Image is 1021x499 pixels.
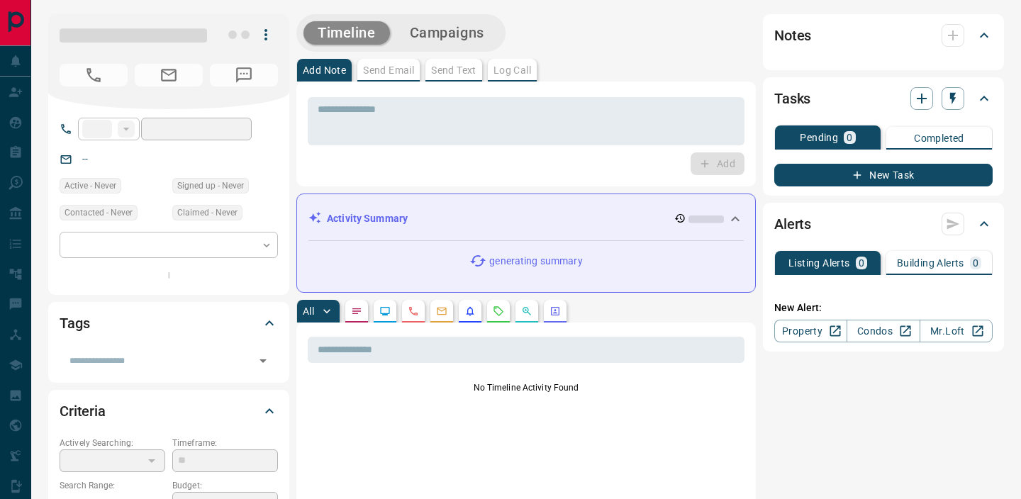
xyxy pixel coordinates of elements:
h2: Notes [774,24,811,47]
span: No Email [135,64,203,86]
h2: Tasks [774,87,810,110]
p: Actively Searching: [60,437,165,449]
svg: Notes [351,305,362,317]
button: New Task [774,164,993,186]
svg: Listing Alerts [464,305,476,317]
span: No Number [210,64,278,86]
div: Notes [774,18,993,52]
button: Open [253,351,273,371]
p: Budget: [172,479,278,492]
div: Alerts [774,207,993,241]
svg: Emails [436,305,447,317]
span: No Number [60,64,128,86]
span: Active - Never [65,179,116,193]
p: Add Note [303,65,346,75]
svg: Opportunities [521,305,532,317]
p: Completed [914,133,964,143]
h2: Criteria [60,400,106,422]
p: All [303,306,314,316]
p: 0 [859,258,864,268]
div: Activity Summary [308,206,744,232]
div: Tasks [774,82,993,116]
p: 0 [847,133,852,142]
p: Pending [800,133,838,142]
svg: Lead Browsing Activity [379,305,391,317]
p: Timeframe: [172,437,278,449]
p: Search Range: [60,479,165,492]
p: Activity Summary [327,211,408,226]
a: Property [774,320,847,342]
a: Mr.Loft [920,320,993,342]
svg: Calls [408,305,419,317]
span: Contacted - Never [65,206,133,220]
a: Condos [847,320,920,342]
div: Tags [60,306,278,340]
p: Building Alerts [897,258,964,268]
p: No Timeline Activity Found [308,381,744,394]
div: Criteria [60,394,278,428]
p: Listing Alerts [788,258,850,268]
h2: Tags [60,312,89,335]
a: -- [82,153,88,164]
span: Signed up - Never [177,179,244,193]
h2: Alerts [774,213,811,235]
p: New Alert: [774,301,993,315]
button: Campaigns [396,21,498,45]
p: generating summary [489,254,582,269]
svg: Agent Actions [549,305,561,317]
p: 0 [973,258,978,268]
svg: Requests [493,305,504,317]
button: Timeline [303,21,390,45]
span: Claimed - Never [177,206,238,220]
